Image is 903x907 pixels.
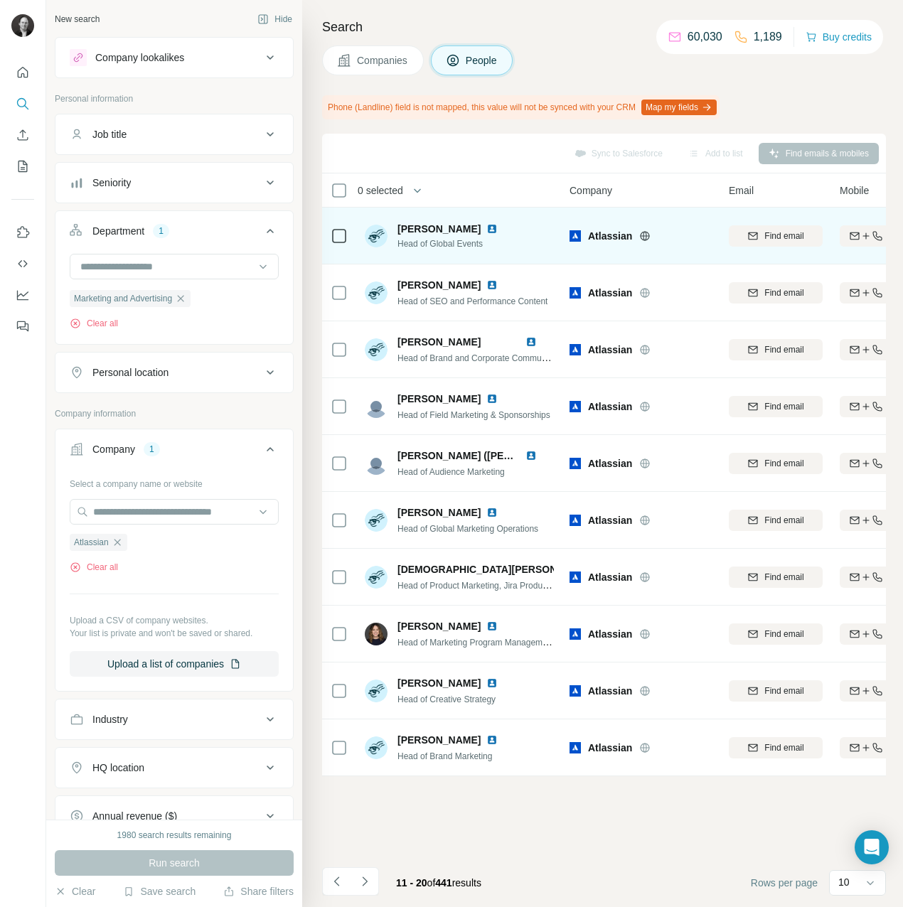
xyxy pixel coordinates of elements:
[397,237,515,250] span: Head of Global Events
[11,282,34,308] button: Dashboard
[70,317,118,330] button: Clear all
[123,884,196,898] button: Save search
[365,623,388,645] img: Avatar
[729,567,823,588] button: Find email
[486,677,498,689] img: LinkedIn logo
[588,399,632,414] span: Atlassian
[55,884,95,898] button: Clear
[588,570,632,584] span: Atlassian
[397,619,481,633] span: [PERSON_NAME]
[588,229,632,243] span: Atlassian
[92,761,144,775] div: HQ location
[74,292,172,305] span: Marketing and Advertising
[588,286,632,300] span: Atlassian
[70,614,279,627] p: Upload a CSV of company websites.
[855,830,889,864] div: Open Intercom Messenger
[55,41,293,75] button: Company lookalikes
[764,571,803,584] span: Find email
[365,225,388,247] img: Avatar
[764,400,803,413] span: Find email
[525,450,537,461] img: LinkedIn logo
[95,50,184,65] div: Company lookalikes
[55,117,293,151] button: Job title
[365,736,388,759] img: Avatar
[397,467,505,477] span: Head of Audience Marketing
[92,176,131,190] div: Seniority
[764,685,803,697] span: Find email
[92,224,144,238] div: Department
[396,877,481,889] span: results
[55,13,100,26] div: New search
[144,443,160,456] div: 1
[92,127,127,141] div: Job title
[55,92,294,105] p: Personal information
[55,407,294,420] p: Company information
[92,365,169,380] div: Personal location
[74,536,109,549] span: Atlassian
[397,733,481,747] span: [PERSON_NAME]
[751,876,818,890] span: Rows per page
[486,223,498,235] img: LinkedIn logo
[729,623,823,645] button: Find email
[570,458,581,469] img: Logo of Atlassian
[70,627,279,640] p: Your list is private and won't be saved or shared.
[570,685,581,697] img: Logo of Atlassian
[55,432,293,472] button: Company1
[365,680,388,702] img: Avatar
[588,513,632,527] span: Atlassian
[55,166,293,200] button: Seniority
[11,220,34,245] button: Use Surfe on LinkedIn
[365,395,388,418] img: Avatar
[365,452,388,475] img: Avatar
[588,456,632,471] span: Atlassian
[588,741,632,755] span: Atlassian
[840,183,869,198] span: Mobile
[397,278,481,292] span: [PERSON_NAME]
[729,680,823,702] button: Find email
[396,877,427,889] span: 11 - 20
[397,352,571,363] span: Head of Brand and Corporate Communication
[570,344,581,355] img: Logo of Atlassian
[466,53,498,68] span: People
[570,515,581,526] img: Logo of Atlassian
[764,457,803,470] span: Find email
[397,450,574,461] span: [PERSON_NAME] ([PERSON_NAME])
[588,627,632,641] span: Atlassian
[153,225,169,237] div: 1
[365,566,388,589] img: Avatar
[11,154,34,179] button: My lists
[397,751,492,761] span: Head of Brand Marketing
[588,684,632,698] span: Atlassian
[729,510,823,531] button: Find email
[729,737,823,758] button: Find email
[117,829,232,842] div: 1980 search results remaining
[729,225,823,247] button: Find email
[764,514,803,527] span: Find email
[764,741,803,754] span: Find email
[357,53,409,68] span: Companies
[92,712,128,726] div: Industry
[486,279,498,291] img: LinkedIn logo
[223,884,294,898] button: Share filters
[322,867,351,896] button: Navigate to previous page
[764,286,803,299] span: Find email
[70,561,118,574] button: Clear all
[764,628,803,640] span: Find email
[55,214,293,254] button: Department1
[55,702,293,736] button: Industry
[397,222,481,236] span: [PERSON_NAME]
[729,282,823,304] button: Find email
[729,396,823,417] button: Find email
[358,183,403,198] span: 0 selected
[486,393,498,404] img: LinkedIn logo
[11,313,34,339] button: Feedback
[11,60,34,85] button: Quick start
[397,410,550,420] span: Head of Field Marketing & Sponsorships
[70,472,279,490] div: Select a company name or website
[397,505,481,520] span: [PERSON_NAME]
[11,251,34,277] button: Use Surfe API
[570,571,581,583] img: Logo of Atlassian
[754,28,782,45] p: 1,189
[729,339,823,360] button: Find email
[729,183,754,198] span: Email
